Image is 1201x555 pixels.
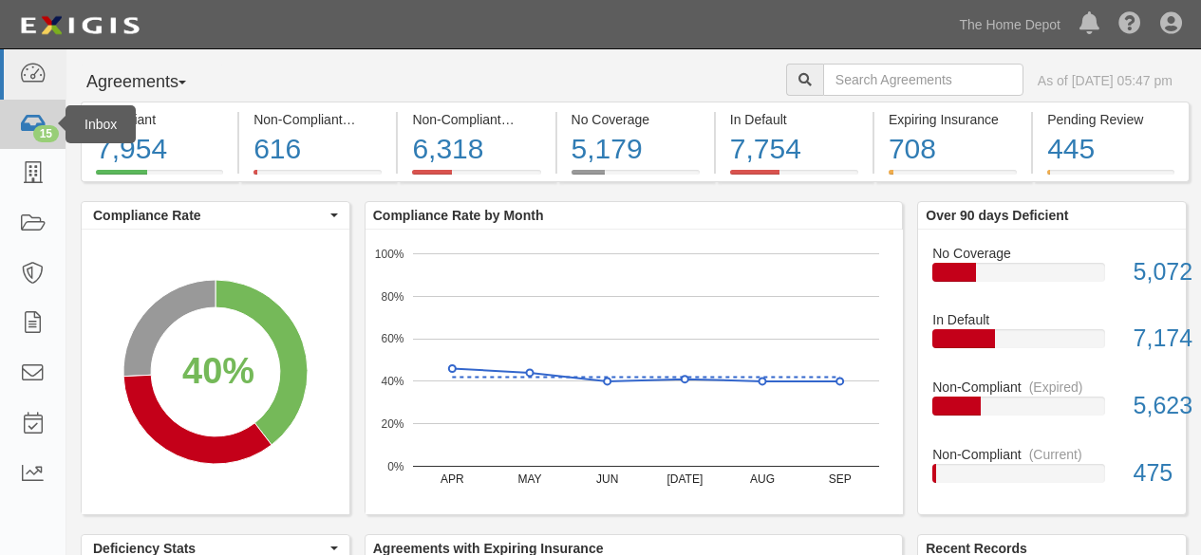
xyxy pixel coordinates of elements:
div: 708 [889,129,1017,170]
div: (Current) [1029,445,1082,464]
div: As of [DATE] 05:47 pm [1038,71,1173,90]
div: 5,179 [572,129,700,170]
div: 40% [182,345,254,397]
div: 6,318 [412,129,540,170]
div: 7,754 [730,129,858,170]
div: 15 [33,125,59,142]
a: Non-Compliant(Current)475 [932,445,1172,498]
div: Inbox [66,105,136,143]
a: In Default7,174 [932,310,1172,378]
div: 7,954 [96,129,223,170]
a: Non-Compliant(Current)616 [239,170,396,185]
text: AUG [750,472,775,486]
div: 445 [1047,129,1174,170]
text: 40% [381,375,403,388]
div: 5,072 [1119,255,1186,289]
div: Non-Compliant [918,445,1186,464]
a: No Coverage5,179 [557,170,714,185]
text: MAY [517,472,541,486]
div: 616 [253,129,382,170]
div: 7,174 [1119,322,1186,356]
div: In Default [730,110,858,129]
a: The Home Depot [949,6,1070,44]
text: [DATE] [666,472,703,486]
a: Pending Review445 [1033,170,1190,185]
text: 80% [381,289,403,303]
div: (Expired) [509,110,563,129]
div: Non-Compliant (Expired) [412,110,540,129]
a: Non-Compliant(Expired)6,318 [398,170,554,185]
b: Over 90 days Deficient [926,208,1068,223]
div: (Expired) [1029,378,1083,397]
b: Compliance Rate by Month [373,208,544,223]
button: Compliance Rate [82,202,349,229]
div: Non-Compliant (Current) [253,110,382,129]
a: Non-Compliant(Expired)5,623 [932,378,1172,445]
input: Search Agreements [823,64,1023,96]
text: SEP [828,472,851,486]
div: 475 [1119,456,1186,490]
text: 0% [387,459,404,472]
button: Agreements [81,64,223,102]
div: No Coverage [572,110,700,129]
text: 100% [375,247,404,260]
div: Pending Review [1047,110,1174,129]
div: In Default [918,310,1186,329]
img: logo-5460c22ac91f19d4615b14bd174203de0afe785f0fc80cf4dbbc73dc1793850b.png [14,9,145,43]
a: Compliant7,954 [81,170,237,185]
div: Non-Compliant [918,378,1186,397]
a: Expiring Insurance708 [874,170,1031,185]
div: 5,623 [1119,389,1186,423]
div: (Current) [350,110,403,129]
text: JUN [596,472,618,486]
i: Help Center - Complianz [1118,13,1141,36]
text: 60% [381,332,403,345]
div: No Coverage [918,244,1186,263]
svg: A chart. [82,230,349,514]
div: Expiring Insurance [889,110,1017,129]
text: 20% [381,417,403,431]
a: No Coverage5,072 [932,244,1172,311]
a: In Default7,754 [716,170,873,185]
svg: A chart. [366,230,903,514]
text: APR [441,472,464,486]
div: Compliant [96,110,223,129]
span: Compliance Rate [93,206,326,225]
